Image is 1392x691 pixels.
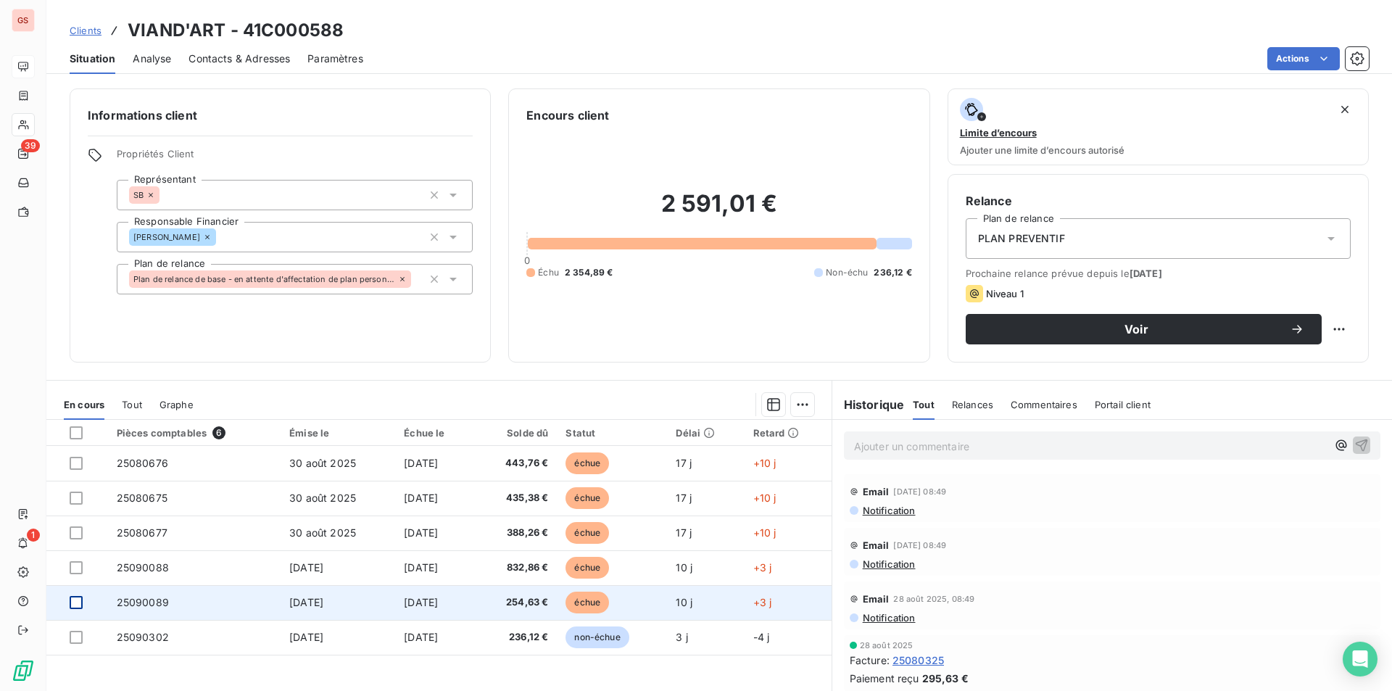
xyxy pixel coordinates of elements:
span: 236,12 € [484,630,549,645]
span: 30 août 2025 [289,526,356,539]
span: Échu [538,266,559,279]
button: Actions [1267,47,1340,70]
img: Logo LeanPay [12,659,35,682]
span: [DATE] 08:49 [893,487,946,496]
span: +3 j [753,596,772,608]
span: Paramètres [307,51,363,66]
span: [DATE] [289,631,323,643]
span: 25080677 [117,526,167,539]
span: Notification [861,505,916,516]
span: [DATE] [404,526,438,539]
span: 30 août 2025 [289,457,356,469]
span: [DATE] [404,457,438,469]
span: 39 [21,139,40,152]
span: +3 j [753,561,772,574]
span: Email [863,539,890,551]
span: [DATE] 08:49 [893,541,946,550]
span: Contacts & Adresses [188,51,290,66]
span: échue [565,452,609,474]
span: 3 j [676,631,687,643]
span: 2 354,89 € [565,266,613,279]
span: 236,12 € [874,266,911,279]
div: Échue le [404,427,466,439]
span: Situation [70,51,115,66]
span: Clients [70,25,101,36]
span: [DATE] [289,596,323,608]
div: Émise le [289,427,386,439]
span: En cours [64,399,104,410]
span: échue [565,592,609,613]
span: Commentaires [1011,399,1077,410]
span: 254,63 € [484,595,549,610]
span: Limite d’encours [960,127,1037,138]
button: Voir [966,314,1322,344]
span: Facture : [850,653,890,668]
h6: Informations client [88,107,473,124]
span: PLAN PREVENTIF [978,231,1065,246]
h6: Encours client [526,107,609,124]
span: +10 j [753,526,776,539]
div: GS [12,9,35,32]
span: Niveau 1 [986,288,1024,299]
span: 17 j [676,526,692,539]
span: [DATE] [289,561,323,574]
div: Retard [753,427,823,439]
input: Ajouter une valeur [216,231,228,244]
span: -4 j [753,631,770,643]
div: Pièces comptables [117,426,273,439]
span: 10 j [676,561,692,574]
span: 295,63 € [922,671,969,686]
span: échue [565,557,609,579]
input: Ajouter une valeur [159,189,171,202]
h3: VIAND'ART - 41C000588 [128,17,344,44]
span: Propriétés Client [117,148,473,168]
span: +10 j [753,457,776,469]
span: Email [863,486,890,497]
span: [DATE] [404,596,438,608]
span: Graphe [159,399,194,410]
span: 443,76 € [484,456,549,471]
span: [DATE] [1130,268,1162,279]
span: [DATE] [404,631,438,643]
span: 388,26 € [484,526,549,540]
span: 25090089 [117,596,169,608]
span: Portail client [1095,399,1151,410]
span: 25080325 [892,653,944,668]
span: 30 août 2025 [289,492,356,504]
span: échue [565,487,609,509]
h6: Relance [966,192,1351,210]
span: 0 [524,255,530,266]
span: Voir [983,323,1290,335]
span: non-échue [565,626,629,648]
div: Solde dû [484,427,549,439]
button: Limite d’encoursAjouter une limite d’encours autorisé [948,88,1369,165]
span: Non-échu [826,266,868,279]
h6: Historique [832,396,905,413]
span: +10 j [753,492,776,504]
span: Paiement reçu [850,671,919,686]
span: Notification [861,558,916,570]
a: Clients [70,23,101,38]
span: 25080676 [117,457,168,469]
span: Analyse [133,51,171,66]
div: Délai [676,427,735,439]
span: 10 j [676,596,692,608]
span: SB [133,191,144,199]
span: 17 j [676,457,692,469]
span: 832,86 € [484,560,549,575]
span: Tout [913,399,935,410]
span: 25090302 [117,631,169,643]
span: 28 août 2025 [860,641,913,650]
span: 1 [27,529,40,542]
span: Relances [952,399,993,410]
span: Plan de relance de base - en attente d'affectation de plan personnalisée [133,275,395,284]
h2: 2 591,01 € [526,189,911,233]
span: 435,38 € [484,491,549,505]
span: [PERSON_NAME] [133,233,200,241]
div: Statut [565,427,658,439]
span: 6 [212,426,225,439]
span: Notification [861,612,916,624]
span: Email [863,593,890,605]
span: [DATE] [404,561,438,574]
span: échue [565,522,609,544]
